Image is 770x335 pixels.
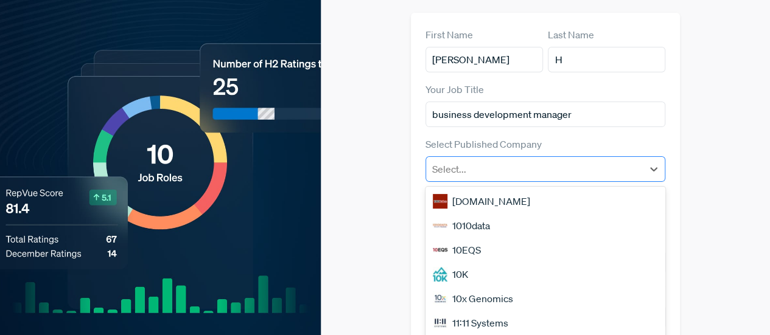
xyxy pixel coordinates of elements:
label: First Name [425,27,473,42]
img: 10EQS [433,243,447,257]
label: Your Job Title [425,82,484,97]
input: Title [425,102,666,127]
img: 10x Genomics [433,291,447,306]
div: 10x Genomics [425,286,666,311]
input: Last Name [548,47,665,72]
img: 1000Bulbs.com [433,194,447,209]
div: 1010data [425,213,666,238]
img: 10K [433,267,447,281]
div: 10EQS [425,238,666,262]
div: 10K [425,262,666,286]
div: 11:11 Systems [425,311,666,335]
input: First Name [425,47,543,72]
div: [DOMAIN_NAME] [425,189,666,213]
img: 11:11 Systems [433,316,447,330]
label: Select Published Company [425,137,542,151]
img: 1010data [433,218,447,233]
label: Last Name [548,27,594,42]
